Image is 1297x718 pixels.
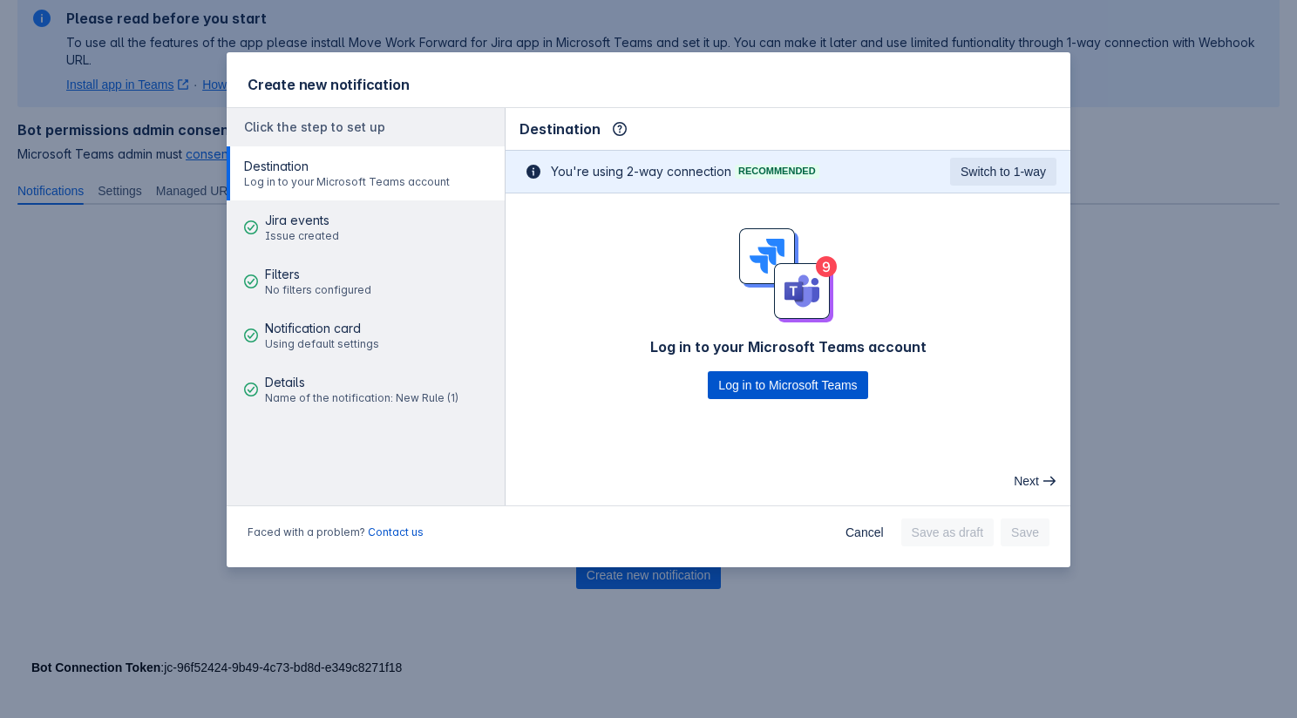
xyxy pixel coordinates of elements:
[950,158,1056,186] button: Switch to 1-way
[265,320,379,337] span: Notification card
[244,158,450,175] span: Destination
[708,371,867,399] button: Log in to Microsoft Teams
[248,76,409,93] span: Create new notification
[735,166,819,176] span: Recommended
[519,119,601,139] span: Destination
[244,119,385,134] span: Click the step to set up
[1014,467,1039,495] span: Next
[1011,518,1039,546] span: Save
[912,518,984,546] span: Save as draft
[265,391,458,405] span: Name of the notification: New Rule (1)
[248,525,424,539] span: Faced with a problem?
[244,220,258,234] span: good
[718,371,857,399] span: Log in to Microsoft Teams
[551,163,731,180] span: You're using 2-way connection
[835,518,894,546] button: Cancel
[244,329,258,342] span: good
[1001,518,1049,546] button: Save
[961,158,1046,186] span: Switch to 1-way
[845,518,884,546] span: Cancel
[265,212,339,229] span: Jira events
[1003,467,1063,495] button: Next
[650,336,927,357] span: Log in to your Microsoft Teams account
[244,274,258,288] span: good
[265,283,371,297] span: No filters configured
[265,337,379,351] span: Using default settings
[265,266,371,283] span: Filters
[265,374,458,391] span: Details
[244,383,258,396] span: good
[901,518,995,546] button: Save as draft
[265,229,339,243] span: Issue created
[244,175,450,189] span: Log in to your Microsoft Teams account
[368,525,424,538] a: Contact us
